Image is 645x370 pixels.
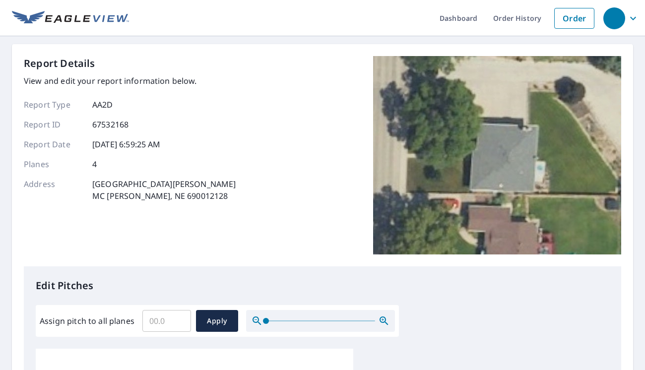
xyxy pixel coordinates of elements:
img: EV Logo [12,11,129,26]
p: Report Details [24,56,95,71]
span: Apply [204,315,230,327]
p: 4 [92,158,97,170]
p: Planes [24,158,83,170]
button: Apply [196,310,238,332]
label: Assign pitch to all planes [40,315,134,327]
p: Report Type [24,99,83,111]
p: [DATE] 6:59:25 AM [92,138,161,150]
p: [GEOGRAPHIC_DATA][PERSON_NAME] MC [PERSON_NAME], NE 690012128 [92,178,236,202]
a: Order [554,8,594,29]
p: Report Date [24,138,83,150]
p: Edit Pitches [36,278,609,293]
p: View and edit your report information below. [24,75,236,87]
img: Top image [373,56,621,254]
p: Report ID [24,119,83,130]
p: AA2D [92,99,113,111]
p: Address [24,178,83,202]
input: 00.0 [142,307,191,335]
p: 67532168 [92,119,129,130]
